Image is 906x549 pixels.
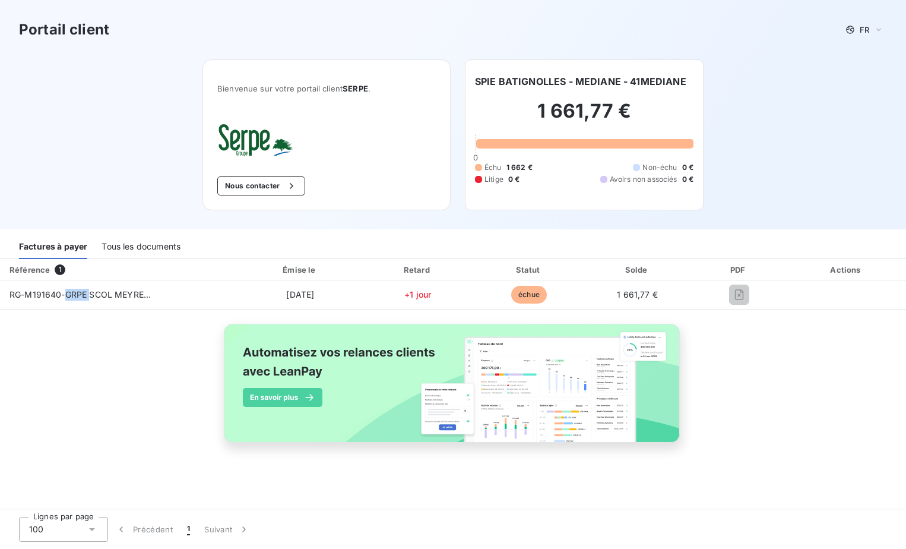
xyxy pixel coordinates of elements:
h3: Portail client [19,19,109,40]
div: Émise le [242,264,359,276]
div: PDF [693,264,785,276]
span: FR [860,25,869,34]
span: [DATE] [286,289,314,299]
span: Litige [484,174,503,185]
div: Tous les documents [102,234,180,259]
span: 0 € [508,174,519,185]
span: 100 [29,523,43,535]
img: Company logo [217,122,293,157]
span: Bienvenue sur votre portail client . [217,84,436,93]
button: 1 [180,517,197,542]
div: Factures à payer [19,234,87,259]
div: Solde [586,264,688,276]
button: Suivant [197,517,257,542]
span: 1 [187,523,190,535]
div: Actions [790,264,904,276]
span: 0 [473,153,478,162]
div: Référence [9,265,50,274]
span: échue [511,286,547,304]
h2: 1 661,77 € [475,99,693,135]
span: Avoirs non associés [610,174,677,185]
span: SERPE [343,84,368,93]
span: +1 jour [404,289,431,299]
h6: SPIE BATIGNOLLES - MEDIANE - 41MEDIANE [475,74,686,89]
div: Statut [476,264,581,276]
span: 0 € [682,174,693,185]
span: 0 € [682,162,693,173]
button: Précédent [108,517,180,542]
span: RG-M191640-GRPE SCOL MEYREUIL [9,289,157,299]
span: Échu [484,162,502,173]
div: Retard [364,264,471,276]
button: Nous contacter [217,176,305,195]
span: Non-échu [642,162,677,173]
span: 1 661,77 € [617,289,658,299]
img: banner [213,317,693,463]
span: 1 662 € [506,162,533,173]
span: 1 [55,264,65,275]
